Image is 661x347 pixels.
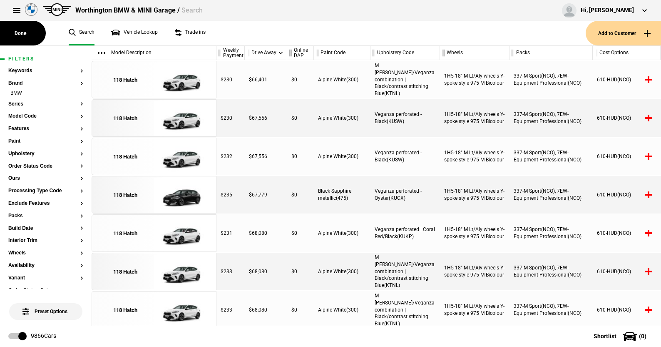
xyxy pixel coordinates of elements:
[370,138,440,175] div: Veganza perforated - Black(KUSW)
[8,176,83,181] button: Ours
[75,6,203,15] div: Worthington BMW & MINI Garage /
[96,138,154,176] a: 118 Hatch
[96,100,154,137] a: 118 Hatch
[370,46,440,60] div: Upholstery Code
[8,80,83,86] button: Brand
[509,253,593,290] div: 337-M Sport(NCO), 7EW-Equipment Professional(NCO)
[8,213,83,226] section: Packs
[509,46,592,60] div: Packs
[216,46,244,60] div: Weekly Payment
[440,253,509,290] div: 1H5-18" M Lt/Aly wheels Y-spoke style 975 M Bicolour
[314,61,370,98] div: Alpine White(300)
[8,68,83,74] button: Keywords
[96,176,154,214] a: 118 Hatch
[593,46,660,60] div: Cost Options
[8,238,83,250] section: Interior Trim
[593,61,661,98] div: 610-HUD(NCO)
[8,101,83,114] section: Series
[216,214,245,252] div: $231
[181,6,203,14] span: Search
[593,138,661,175] div: 610-HUD(NCO)
[25,3,37,16] img: bmw.png
[314,291,370,329] div: Alpine White(300)
[8,113,83,119] button: Model Code
[440,291,509,329] div: 1H5-18" M Lt/Aly wheels Y-spoke style 975 M Bicolour
[8,263,83,275] section: Availability
[245,214,287,252] div: $68,080
[113,268,137,276] div: 118 Hatch
[8,250,83,256] button: Wheels
[440,99,509,137] div: 1H5-18" M Lt/Aly wheels Y-spoke style 975 M Bicolour
[31,332,56,340] div: 9866 Cars
[593,176,661,214] div: 610-HUD(NCO)
[154,138,212,176] img: cosySec
[96,215,154,252] a: 118 Hatch
[509,61,593,98] div: 337-M Sport(NCO), 7EW-Equipment Professional(NCO)
[245,99,287,137] div: $67,556
[216,61,245,98] div: $230
[370,61,440,98] div: M [PERSON_NAME]/Veganza combination | Black/contrast stitching Blue(KTNL)
[216,291,245,329] div: $233
[287,46,313,60] div: Online DAP
[245,291,287,329] div: $68,080
[69,21,94,45] a: Search
[8,288,83,294] button: Order Status Category
[8,275,83,288] section: Variant
[113,230,137,237] div: 118 Hatch
[370,253,440,290] div: M [PERSON_NAME]/Veganza combination | Black/contrast stitching Blue(KTNL)
[111,21,158,45] a: Vehicle Lookup
[586,21,661,45] button: Add to Customer
[370,176,440,214] div: Veganza perforated - Oyster(KUCX)
[314,253,370,290] div: Alpine White(300)
[314,138,370,175] div: Alpine White(300)
[8,56,83,62] h1: Filters
[287,176,314,214] div: $0
[8,126,83,138] section: Features
[8,201,83,206] button: Exclude Features
[287,61,314,98] div: $0
[314,214,370,252] div: Alpine White(300)
[8,188,83,201] section: Processing Type Code
[593,99,661,137] div: 610-HUD(NCO)
[154,253,212,291] img: cosySec
[113,307,137,314] div: 118 Hatch
[8,101,83,107] button: Series
[216,138,245,175] div: $232
[8,275,83,281] button: Variant
[440,138,509,175] div: 1H5-18" M Lt/Aly wheels Y-spoke style 975 M Bicolour
[509,214,593,252] div: 337-M Sport(NCO), 7EW-Equipment Professional(NCO)
[24,298,67,314] span: Preset Options
[8,250,83,263] section: Wheels
[8,188,83,194] button: Processing Type Code
[370,99,440,137] div: Veganza perforated - Black(KUSW)
[43,3,71,16] img: mini.png
[593,253,661,290] div: 610-HUD(NCO)
[8,90,83,98] li: BMW
[8,68,83,80] section: Keywords
[245,138,287,175] div: $67,556
[154,61,212,99] img: cosySec
[287,99,314,137] div: $0
[440,46,509,60] div: Wheels
[8,288,83,300] section: Order Status Category
[113,76,137,84] div: 118 Hatch
[8,126,83,132] button: Features
[96,61,154,99] a: 118 Hatch
[96,253,154,291] a: 118 Hatch
[245,176,287,214] div: $67,779
[8,176,83,188] section: Ours
[314,46,370,60] div: Paint Code
[216,99,245,137] div: $230
[593,291,661,329] div: 610-HUD(NCO)
[216,253,245,290] div: $233
[245,46,287,60] div: Drive Away
[245,61,287,98] div: $66,401
[287,291,314,329] div: $0
[8,113,83,126] section: Model Code
[440,61,509,98] div: 1H5-18" M Lt/Aly wheels Y-spoke style 975 M Bicolour
[92,46,216,60] div: Model Description
[287,214,314,252] div: $0
[594,333,616,339] span: Shortlist
[8,138,83,151] section: Paint
[154,100,212,137] img: cosySec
